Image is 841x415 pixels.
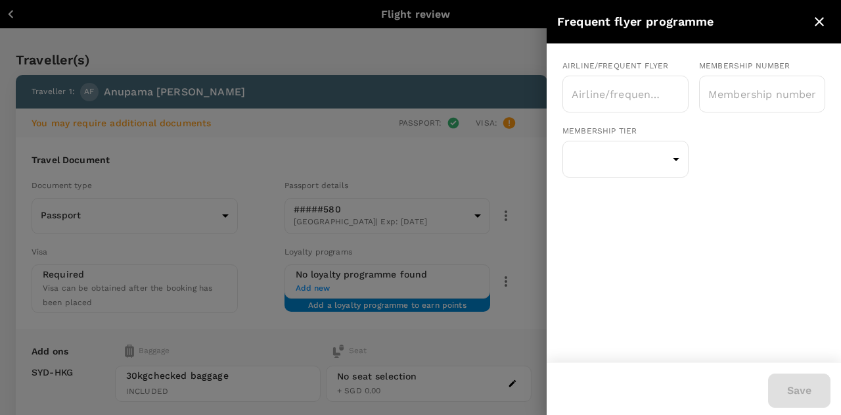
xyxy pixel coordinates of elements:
[562,125,689,138] div: Membership tier
[808,11,830,33] button: close
[562,143,689,176] div: ​
[699,78,825,110] input: Membership number
[568,82,663,107] input: Airline/frequent flyer
[681,92,684,95] button: Open
[562,60,689,73] div: Airline/Frequent Flyer
[699,60,825,73] div: Membership number
[557,12,808,32] div: Frequent flyer programme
